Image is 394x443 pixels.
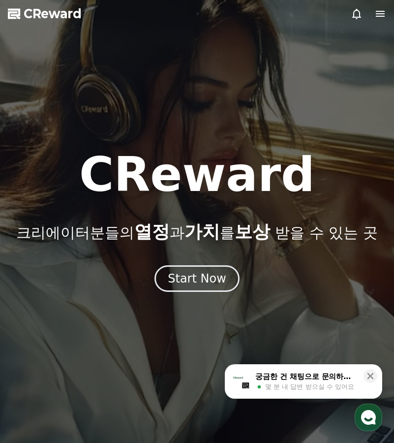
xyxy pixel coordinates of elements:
p: 크리에이터분들의 과 를 받을 수 있는 곳 [16,222,377,242]
span: CReward [24,6,82,22]
button: Start Now [154,265,240,292]
span: 가치 [184,221,220,242]
a: Start Now [154,275,240,285]
h1: CReward [79,151,315,198]
span: 열정 [134,221,170,242]
span: 보상 [235,221,270,242]
div: Start Now [168,271,226,286]
a: CReward [8,6,82,22]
